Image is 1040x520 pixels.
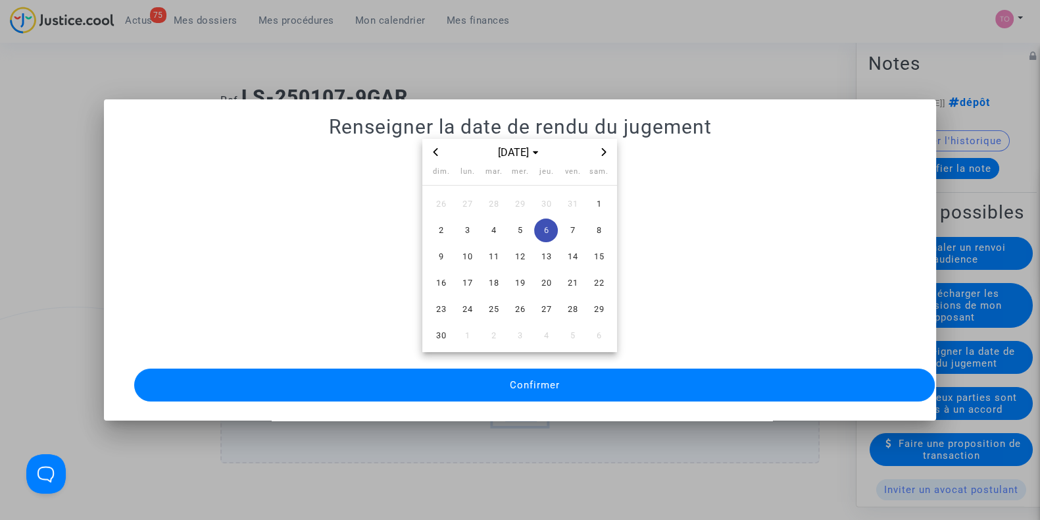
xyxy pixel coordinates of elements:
td: 20 novembre 2025 [533,270,559,296]
td: 7 novembre 2025 [559,217,585,244]
span: 28 [560,298,584,321]
td: 5 décembre 2025 [559,323,585,349]
button: Previous month [428,144,443,161]
span: 2 [482,324,505,348]
span: 21 [560,271,584,295]
th: vendredi [559,166,585,185]
span: 30 [429,324,453,348]
span: 10 [455,245,479,269]
td: 1 novembre 2025 [585,191,612,217]
span: [DATE] [493,145,547,161]
span: 20 [534,271,558,295]
td: 23 novembre 2025 [428,296,454,323]
span: 3 [455,219,479,242]
td: 29 novembre 2025 [585,296,612,323]
span: 15 [587,245,610,269]
td: 9 novembre 2025 [428,244,454,270]
td: 13 novembre 2025 [533,244,559,270]
h1: Renseigner la date de rendu du jugement [120,115,920,139]
td: 5 novembre 2025 [507,217,533,244]
span: 27 [455,192,479,216]
span: 5 [560,324,584,348]
td: 1 décembre 2025 [454,323,480,349]
th: samedi [585,166,612,185]
span: 6 [534,219,558,242]
td: 28 novembre 2025 [559,296,585,323]
td: 11 novembre 2025 [480,244,507,270]
span: 11 [482,245,505,269]
span: 28 [482,192,505,216]
th: jeudi [533,166,559,185]
td: 3 novembre 2025 [454,217,480,244]
span: 7 [560,219,584,242]
span: 4 [534,324,558,348]
span: 18 [482,271,505,295]
td: 2 novembre 2025 [428,217,454,244]
span: 14 [560,245,584,269]
td: 6 novembre 2025 [533,217,559,244]
button: Choose month and year [493,145,547,161]
span: 1 [455,324,479,348]
td: 4 novembre 2025 [480,217,507,244]
td: 15 novembre 2025 [585,244,612,270]
span: Confirmer [509,379,559,391]
td: 4 décembre 2025 [533,323,559,349]
td: 29 octobre 2025 [507,191,533,217]
span: 16 [429,271,453,295]
span: 29 [587,298,610,321]
span: 30 [534,192,558,216]
span: 13 [534,245,558,269]
iframe: Help Scout Beacon - Open [26,454,66,494]
td: 26 novembre 2025 [507,296,533,323]
td: 6 décembre 2025 [585,323,612,349]
th: dimanche [428,166,454,185]
span: 12 [508,245,532,269]
span: 26 [429,192,453,216]
span: 27 [534,298,558,321]
span: 23 [429,298,453,321]
td: 17 novembre 2025 [454,270,480,296]
td: 10 novembre 2025 [454,244,480,270]
span: 19 [508,271,532,295]
th: mardi [480,166,507,185]
td: 21 novembre 2025 [559,270,585,296]
td: 25 novembre 2025 [480,296,507,323]
span: mar. [485,167,502,176]
span: 6 [587,324,610,348]
td: 22 novembre 2025 [585,270,612,296]
span: ven. [564,167,580,176]
td: 30 octobre 2025 [533,191,559,217]
td: 18 novembre 2025 [480,270,507,296]
span: jeu. [539,167,553,176]
span: 4 [482,219,505,242]
th: mercredi [507,166,533,185]
span: 1 [587,192,610,216]
span: 8 [587,219,610,242]
td: 19 novembre 2025 [507,270,533,296]
span: 29 [508,192,532,216]
span: 26 [508,298,532,321]
span: lun. [460,167,474,176]
td: 12 novembre 2025 [507,244,533,270]
span: 31 [560,192,584,216]
td: 14 novembre 2025 [559,244,585,270]
button: Confirmer [134,369,935,402]
td: 8 novembre 2025 [585,217,612,244]
span: 24 [455,298,479,321]
td: 3 décembre 2025 [507,323,533,349]
td: 16 novembre 2025 [428,270,454,296]
span: mer. [511,167,528,176]
td: 30 novembre 2025 [428,323,454,349]
td: 27 novembre 2025 [533,296,559,323]
span: 17 [455,271,479,295]
span: dim. [432,167,449,176]
td: 2 décembre 2025 [480,323,507,349]
td: 26 octobre 2025 [428,191,454,217]
span: 3 [508,324,532,348]
span: 22 [587,271,610,295]
span: 25 [482,298,505,321]
button: Next month [596,144,612,161]
span: 9 [429,245,453,269]
td: 27 octobre 2025 [454,191,480,217]
td: 24 novembre 2025 [454,296,480,323]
